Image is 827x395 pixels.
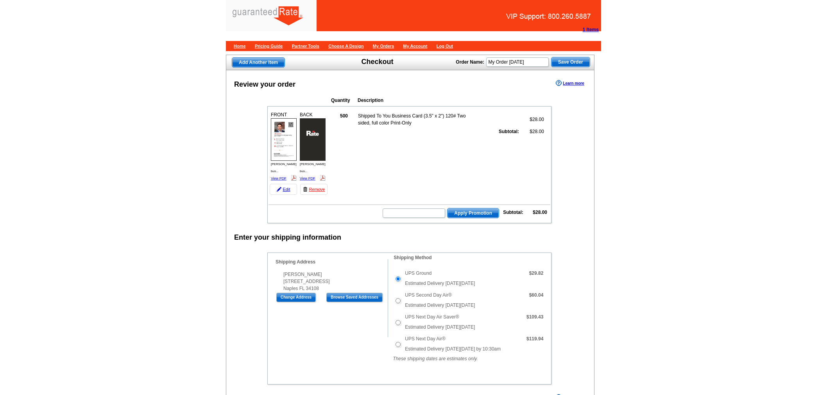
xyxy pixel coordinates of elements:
[234,44,246,48] a: Home
[393,356,478,361] em: These shipping dates are estimates only.
[292,44,319,48] a: Partner Tools
[303,187,308,192] img: trashcan-icon.gif
[276,293,316,302] input: Change Address
[499,129,519,134] strong: Subtotal:
[403,44,428,48] a: My Account
[232,57,285,68] a: Add Another Item
[393,254,432,261] legend: Shipping Method
[405,335,446,342] label: UPS Next Day Air®
[529,292,544,298] strong: $60.04
[526,336,543,342] strong: $119.94
[362,58,394,66] h1: Checkout
[255,44,283,48] a: Pricing Guide
[276,271,388,292] div: [PERSON_NAME] [STREET_ADDRESS] Naples FL 34108
[270,184,297,195] a: Edit
[520,112,544,127] td: $28.00
[405,346,501,352] span: Estimated Delivery [DATE][DATE] by 10:30am
[405,313,459,320] label: UPS Next Day Air Saver®
[340,113,348,119] strong: 500
[583,27,599,32] strong: 1 Items
[556,80,584,86] a: Learn more
[456,59,484,65] strong: Order Name:
[503,210,523,215] strong: Subtotal:
[234,79,295,90] div: Review your order
[437,44,453,48] a: Log Out
[271,118,297,161] img: small-thumb.jpg
[405,270,431,277] label: UPS Ground
[717,370,827,395] iframe: LiveChat chat widget
[520,128,544,135] td: $28.00
[234,232,341,243] div: Enter your shipping information
[526,314,543,320] strong: $109.43
[271,176,286,180] a: View PDF
[358,112,471,127] td: Shipped To You Business Card (3.5" x 2") 120# Two sided, full color Print-Only
[373,44,394,48] a: My Orders
[326,293,383,302] input: Browse Saved Addresses
[320,175,326,181] img: pdf_logo.png
[277,187,281,192] img: pencil-icon.gif
[448,208,499,218] span: Apply Promotion
[405,302,475,308] span: Estimated Delivery [DATE][DATE]
[291,175,297,181] img: pdf_logo.png
[405,324,475,330] span: Estimated Delivery [DATE][DATE]
[232,58,285,67] span: Add Another Item
[331,96,356,104] th: Quantity
[300,184,328,195] a: Remove
[533,210,547,215] strong: $28.00
[405,292,452,299] label: UPS Second Day Air®
[405,281,475,286] span: Estimated Delivery [DATE][DATE]
[276,259,388,265] h4: Shipping Address
[447,208,499,218] button: Apply Promotion
[271,162,297,173] span: [PERSON_NAME] bus...
[529,270,544,276] strong: $29.82
[270,110,298,183] div: FRONT
[300,176,315,180] a: View PDF
[357,96,500,104] th: Description
[328,44,363,48] a: Choose A Design
[300,118,326,161] img: small-thumb.jpg
[299,110,327,183] div: BACK
[551,57,590,67] button: Save Order
[300,162,326,173] span: [PERSON_NAME] bus...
